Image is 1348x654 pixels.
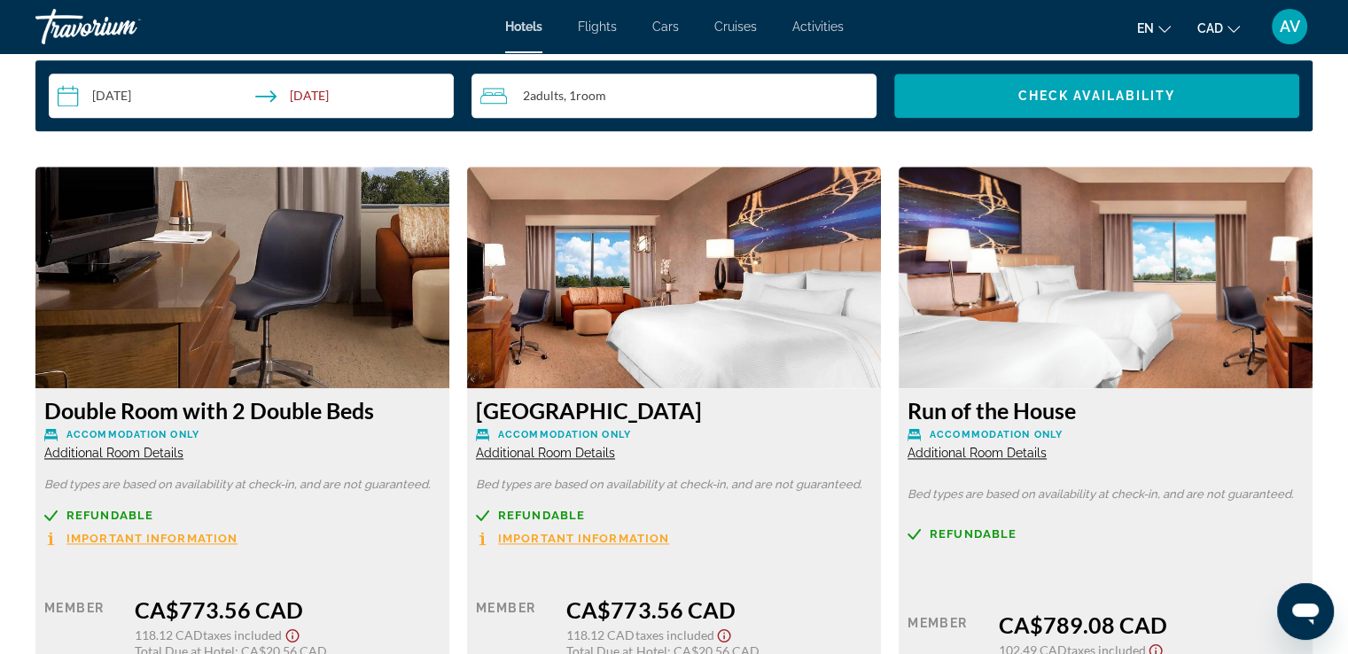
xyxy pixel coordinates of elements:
span: Important Information [498,533,669,544]
a: Cars [652,19,679,34]
span: 118.12 CAD [566,627,635,642]
span: Additional Room Details [476,446,615,460]
iframe: Button to launch messaging window [1277,583,1334,640]
a: Travorium [35,4,213,50]
p: Bed types are based on availability at check-in, and are not guaranteed. [908,488,1304,501]
p: Bed types are based on availability at check-in, and are not guaranteed. [44,479,440,491]
div: CA$773.56 CAD [135,596,440,623]
a: Refundable [44,509,440,522]
h3: Double Room with 2 Double Beds [44,397,440,424]
span: Accommodation Only [930,429,1063,440]
span: Important Information [66,533,238,544]
div: Search widget [49,74,1299,118]
span: 2 [523,89,564,103]
button: Change currency [1197,15,1240,41]
button: User Menu [1266,8,1313,45]
span: Refundable [498,510,585,521]
span: Adults [530,88,564,103]
a: Hotels [505,19,542,34]
span: , 1 [564,89,606,103]
a: Cruises [714,19,757,34]
span: AV [1280,18,1300,35]
span: Accommodation Only [66,429,199,440]
span: Refundable [66,510,153,521]
button: Change language [1137,15,1171,41]
span: 118.12 CAD [135,627,203,642]
img: 9a17b82f-a269-40ae-aada-ce01ebec47ff.jpeg [35,167,449,388]
div: CA$789.08 CAD [998,611,1304,638]
a: Flights [578,19,617,34]
span: Additional Room Details [44,446,183,460]
a: Refundable [908,527,1304,541]
span: en [1137,21,1154,35]
span: CAD [1197,21,1223,35]
img: 1ac14d8c-2f49-4d44-b54a-a6e23f6cf487.jpeg [467,167,881,388]
button: Show Taxes and Fees disclaimer [282,623,303,643]
span: Check Availability [1018,89,1176,103]
button: Show Taxes and Fees disclaimer [713,623,735,643]
button: Important Information [476,531,669,546]
span: Accommodation Only [498,429,631,440]
p: Bed types are based on availability at check-in, and are not guaranteed. [476,479,872,491]
div: CA$773.56 CAD [566,596,872,623]
img: d2e77125-5ef2-42c2-a608-0118283c19f0.jpeg [899,167,1313,388]
span: Additional Room Details [908,446,1047,460]
span: Room [576,88,606,103]
span: Refundable [930,528,1017,540]
button: Check Availability [894,74,1299,118]
h3: Run of the House [908,397,1304,424]
h3: [GEOGRAPHIC_DATA] [476,397,872,424]
a: Refundable [476,509,872,522]
span: Taxes included [203,627,282,642]
button: Check-in date: Sep 19, 2025 Check-out date: Sep 23, 2025 [49,74,454,118]
a: Activities [792,19,844,34]
button: Travelers: 2 adults, 0 children [471,74,877,118]
span: Taxes included [635,627,713,642]
button: Important Information [44,531,238,546]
